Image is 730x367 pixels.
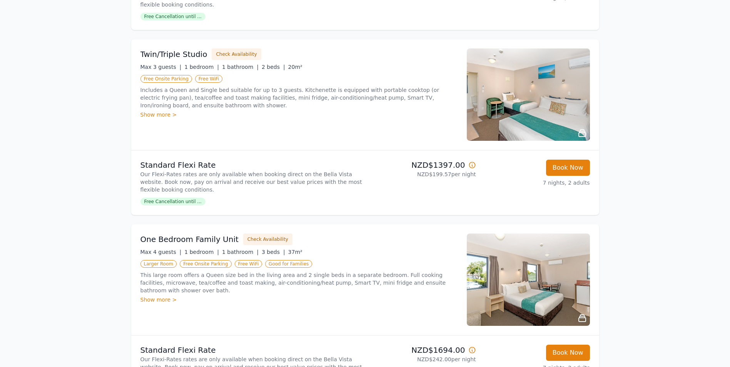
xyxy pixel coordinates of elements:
[288,64,302,70] span: 20m²
[140,64,182,70] span: Max 3 guests |
[140,160,362,170] p: Standard Flexi Rate
[546,160,590,176] button: Book Now
[195,75,223,83] span: Free WiFi
[140,271,458,294] p: This large room offers a Queen size bed in the living area and 2 single beds in a separate bedroo...
[368,355,476,363] p: NZD$242.00 per night
[235,260,262,268] span: Free WiFi
[140,75,192,83] span: Free Onsite Parking
[140,170,362,194] p: Our Flexi-Rates rates are only available when booking direct on the Bella Vista website. Book now...
[184,249,219,255] span: 1 bedroom |
[265,260,312,268] span: Good for Families
[368,160,476,170] p: NZD$1397.00
[243,234,292,245] button: Check Availability
[368,170,476,178] p: NZD$199.57 per night
[184,64,219,70] span: 1 bedroom |
[212,48,261,60] button: Check Availability
[482,179,590,187] p: 7 nights, 2 adults
[140,198,205,205] span: Free Cancellation until ...
[140,345,362,355] p: Standard Flexi Rate
[140,86,458,109] p: Includes a Queen and Single bed suitable for up to 3 guests. Kitchenette is equipped with portabl...
[140,260,177,268] span: Larger Room
[140,296,458,304] div: Show more >
[262,249,285,255] span: 3 beds |
[140,111,458,118] div: Show more >
[140,249,182,255] span: Max 4 guests |
[222,249,259,255] span: 1 bathroom |
[222,64,259,70] span: 1 bathroom |
[180,260,231,268] span: Free Onsite Parking
[288,249,302,255] span: 37m²
[140,234,239,245] h3: One Bedroom Family Unit
[140,49,207,60] h3: Twin/Triple Studio
[368,345,476,355] p: NZD$1694.00
[546,345,590,361] button: Book Now
[262,64,285,70] span: 2 beds |
[140,13,205,20] span: Free Cancellation until ...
